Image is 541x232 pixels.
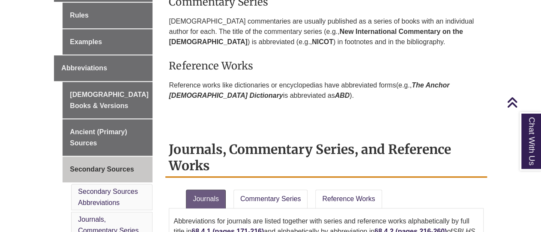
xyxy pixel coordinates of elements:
p: Reference works like dictionaries or encyclopedias have abbreviated forms [169,77,483,104]
a: Reference Works [315,190,382,208]
a: Ancient (Primary) Sources [63,119,152,156]
a: Journals [186,190,225,208]
h2: Journals, Commentary Series, and Reference Works [165,139,487,178]
span: ). [350,92,354,99]
a: Examples [63,29,152,55]
strong: New International Commentary on the [DEMOGRAPHIC_DATA] [169,28,463,45]
a: Rules [63,3,152,28]
a: Back to Top [507,96,539,108]
span: (e.g., [396,81,411,89]
a: Commentary Series [233,190,308,208]
strong: NICOT [312,38,333,45]
p: [DEMOGRAPHIC_DATA] commentaries are usually published as a series of books with an individual aut... [169,13,483,51]
a: [DEMOGRAPHIC_DATA] Books & Versions [63,82,152,118]
a: Abbreviations [54,55,152,81]
i: ABD [335,92,350,99]
a: Secondary Sources [63,157,152,182]
h3: Reference Works [169,59,483,72]
a: Secondary Sources Abbreviations [78,188,138,206]
span: is abbreviated as [283,92,350,99]
span: Abbreviations [61,64,107,72]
